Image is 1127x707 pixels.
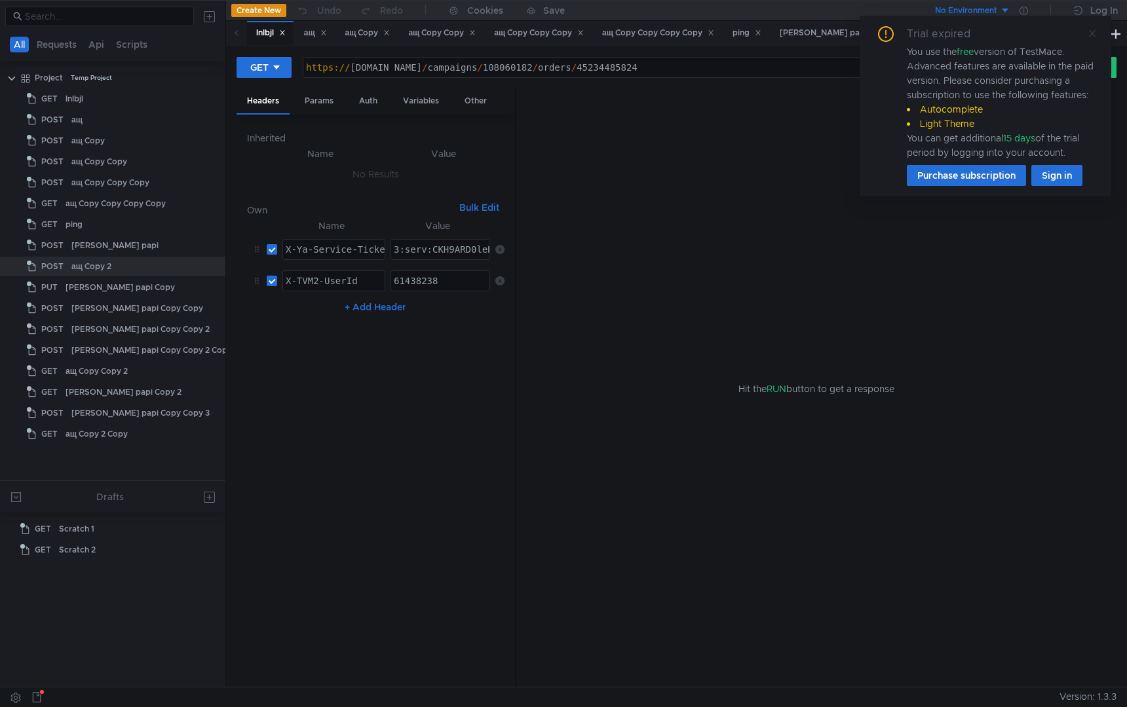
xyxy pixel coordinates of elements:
[1060,687,1117,706] span: Version: 1.3.3
[41,194,58,213] span: GET
[345,26,391,40] div: ащ Copy
[250,60,269,75] div: GET
[66,278,175,297] div: [PERSON_NAME] papi Copy
[41,215,58,234] span: GET
[353,168,399,180] nz-embed-empty: No Results
[907,117,1096,131] li: Light Theme
[71,299,203,318] div: [PERSON_NAME] papi Copy Copy
[71,403,210,423] div: [PERSON_NAME] papi Copy Copy 3
[304,26,327,40] div: ащ
[237,57,292,78] button: GET
[71,152,127,172] div: ащ Copy Copy
[96,489,124,505] div: Drafts
[71,110,83,130] div: ащ
[907,45,1096,160] div: You use the version of TestMace. Advanced features are available in the paid version. Please cons...
[71,340,232,360] div: [PERSON_NAME] papi Copy Copy 2 Copy
[1003,132,1035,144] span: 15 days
[35,519,51,539] span: GET
[10,37,29,52] button: All
[66,424,128,444] div: ащ Copy 2 Copy
[907,102,1096,117] li: Autocomplete
[392,89,449,113] div: Variables
[733,26,761,40] div: ping
[380,3,403,18] div: Redo
[1031,165,1082,186] button: Sign in
[41,257,64,276] span: POST
[41,173,64,192] span: POST
[907,26,986,42] div: Trial expired
[494,26,584,40] div: ащ Copy Copy Copy
[41,403,64,423] span: POST
[112,37,151,52] button: Scripts
[66,215,83,234] div: ping
[957,46,974,58] span: free
[247,202,454,218] h6: Own
[467,3,503,18] div: Cookies
[1090,3,1118,18] div: Log In
[33,37,81,52] button: Requests
[41,361,58,381] span: GET
[454,89,497,113] div: Other
[317,3,341,18] div: Undo
[294,89,344,113] div: Params
[71,257,111,276] div: ащ Copy 2
[780,26,879,40] div: [PERSON_NAME] papi
[71,68,112,88] div: Temp Project
[935,5,997,17] div: No Environment
[543,6,565,15] div: Save
[767,383,786,395] span: RUN
[41,278,58,297] span: PUT
[59,540,96,560] div: Scratch 2
[35,68,63,88] div: Project
[41,131,64,151] span: POST
[66,194,166,213] div: ащ Copy Copy Copy Copy
[25,9,186,24] input: Search...
[41,340,64,360] span: POST
[277,218,386,234] th: Name
[35,540,51,560] span: GET
[231,4,286,17] button: Create New
[385,218,490,234] th: Value
[349,89,388,113] div: Auth
[41,110,64,130] span: POST
[41,236,64,255] span: POST
[408,26,476,40] div: ащ Copy Copy
[66,361,128,381] div: ащ Copy Copy 2
[41,424,58,444] span: GET
[85,37,108,52] button: Api
[237,89,290,115] div: Headers
[71,319,210,339] div: [PERSON_NAME] papi Copy Copy 2
[41,299,64,318] span: POST
[66,382,181,402] div: [PERSON_NAME] papi Copy 2
[59,519,94,539] div: Scratch 1
[41,89,58,109] span: GET
[907,165,1026,186] button: Purchase subscription
[351,1,412,20] button: Redo
[66,89,83,109] div: lnlbjl
[256,26,286,40] div: lnlbjl
[41,319,64,339] span: POST
[71,131,105,151] div: ащ Copy
[738,382,894,396] span: Hit the button to get a response
[339,299,411,315] button: + Add Header
[286,1,351,20] button: Undo
[41,152,64,172] span: POST
[258,146,383,162] th: Name
[454,200,505,215] button: Bulk Edit
[383,146,505,162] th: Value
[602,26,714,40] div: ащ Copy Copy Copy Copy
[71,173,149,192] div: ащ Copy Copy Copy
[247,130,505,146] h6: Inherited
[907,131,1096,160] div: You can get additional of the trial period by logging into your account.
[71,236,159,255] div: [PERSON_NAME] papi
[41,382,58,402] span: GET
